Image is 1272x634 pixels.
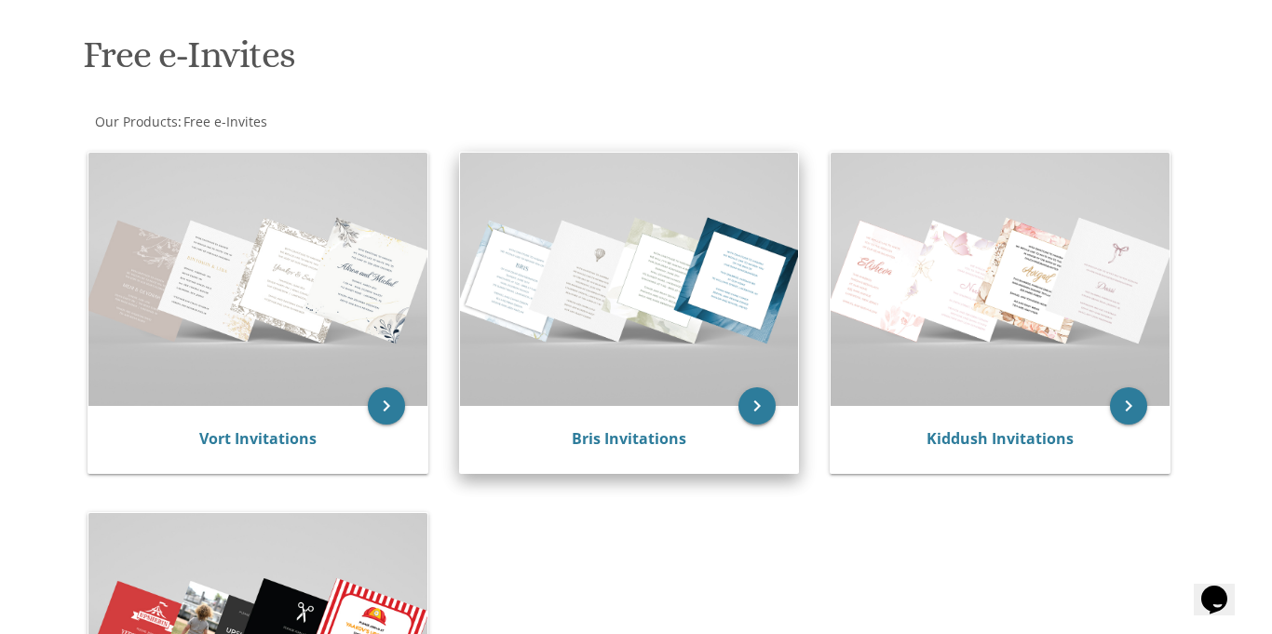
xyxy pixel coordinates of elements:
img: Kiddush Invitations [831,153,1170,407]
a: Our Products [93,113,178,130]
img: Vort Invitations [88,153,427,407]
a: keyboard_arrow_right [368,387,405,425]
span: Free e-Invites [183,113,267,130]
h1: Free e-Invites [83,34,812,89]
iframe: chat widget [1194,560,1253,615]
img: Bris Invitations [460,153,799,407]
a: keyboard_arrow_right [738,387,776,425]
a: Kiddush Invitations [927,428,1074,449]
div: : [79,113,636,131]
a: Bris Invitations [572,428,686,449]
a: keyboard_arrow_right [1110,387,1147,425]
a: Vort Invitations [199,428,317,449]
a: Free e-Invites [182,113,267,130]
